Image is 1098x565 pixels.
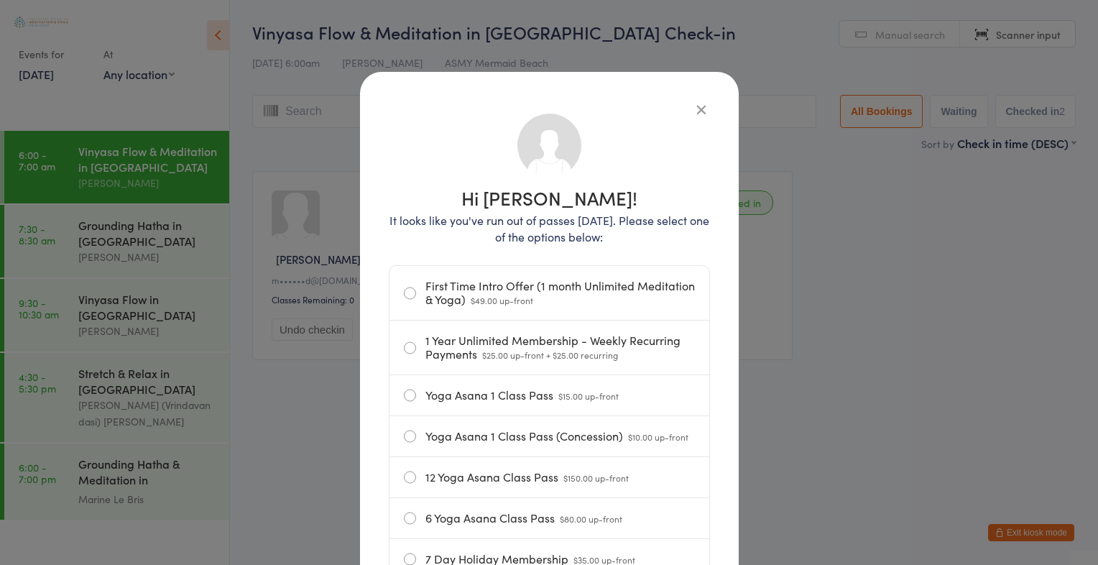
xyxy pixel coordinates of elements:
label: First Time Intro Offer (1 month Unlimited Meditation & Yoga) [404,266,695,320]
span: $80.00 up-front [560,513,622,525]
span: $25.00 up-front + $25.00 recurring [482,349,618,361]
label: Yoga Asana 1 Class Pass (Concession) [404,416,695,456]
span: $150.00 up-front [563,472,629,484]
span: $10.00 up-front [628,431,688,443]
h1: Hi [PERSON_NAME]! [389,188,710,207]
span: $15.00 up-front [558,390,619,402]
label: Yoga Asana 1 Class Pass [404,375,695,415]
label: 1 Year Unlimited Membership - Weekly Recurring Payments [404,321,695,375]
img: no_photo.png [516,112,583,179]
p: It looks like you've run out of passes [DATE]. Please select one of the options below: [389,212,710,245]
label: 12 Yoga Asana Class Pass [404,457,695,497]
span: $49.00 up-front [471,294,533,306]
label: 6 Yoga Asana Class Pass [404,498,695,538]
